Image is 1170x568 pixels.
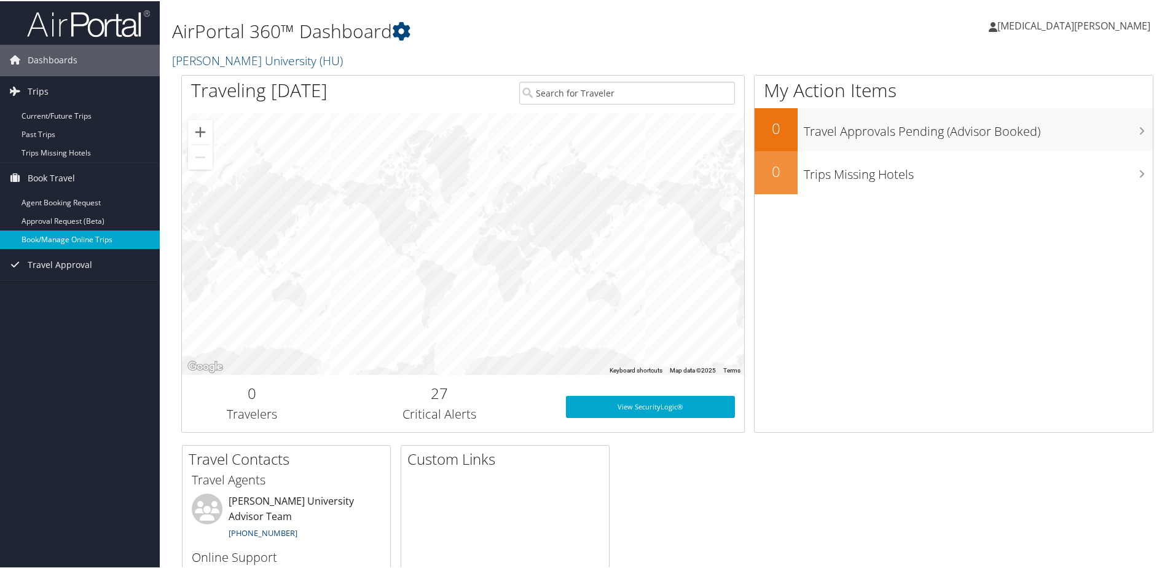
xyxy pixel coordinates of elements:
[191,404,313,422] h3: Travelers
[192,548,381,565] h3: Online Support
[28,44,77,74] span: Dashboards
[804,159,1153,182] h3: Trips Missing Hotels
[191,76,328,102] h1: Traveling [DATE]
[185,358,226,374] a: Open this area in Google Maps (opens a new window)
[723,366,740,373] a: Terms (opens in new tab)
[192,470,381,487] h3: Travel Agents
[229,526,297,537] a: [PHONE_NUMBER]
[755,107,1153,150] a: 0Travel Approvals Pending (Advisor Booked)
[407,448,609,468] h2: Custom Links
[610,365,662,374] button: Keyboard shortcuts
[755,150,1153,193] a: 0Trips Missing Hotels
[191,382,313,403] h2: 0
[188,119,213,143] button: Zoom in
[566,395,735,417] a: View SecurityLogic®
[28,162,75,192] span: Book Travel
[188,144,213,168] button: Zoom out
[332,382,548,403] h2: 27
[189,448,390,468] h2: Travel Contacts
[28,75,49,106] span: Trips
[172,17,833,43] h1: AirPortal 360™ Dashboard
[28,248,92,279] span: Travel Approval
[185,358,226,374] img: Google
[670,366,716,373] span: Map data ©2025
[186,492,387,543] li: [PERSON_NAME] University Advisor Team
[27,8,150,37] img: airportal-logo.png
[519,81,735,103] input: Search for Traveler
[989,6,1163,43] a: [MEDICAL_DATA][PERSON_NAME]
[755,160,798,181] h2: 0
[755,117,798,138] h2: 0
[804,116,1153,139] h3: Travel Approvals Pending (Advisor Booked)
[172,51,346,68] a: [PERSON_NAME] University (HU)
[997,18,1150,31] span: [MEDICAL_DATA][PERSON_NAME]
[755,76,1153,102] h1: My Action Items
[332,404,548,422] h3: Critical Alerts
